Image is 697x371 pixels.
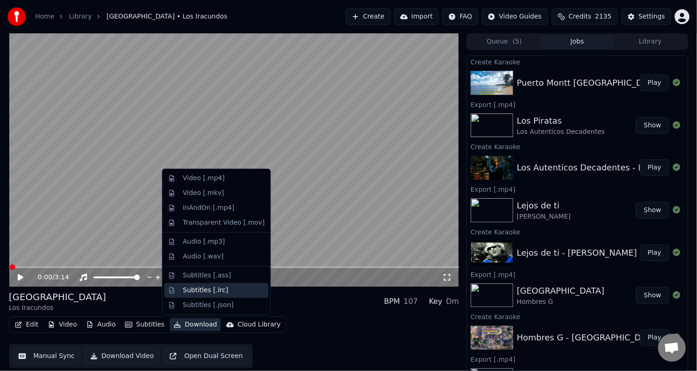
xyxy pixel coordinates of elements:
img: youka [7,7,26,26]
div: Create Karaoke [467,56,688,67]
div: Los Iracundos [9,303,106,313]
div: Puerto Montt [GEOGRAPHIC_DATA] [517,76,661,89]
button: Subtitles [121,318,168,331]
div: 107 [404,296,418,307]
button: Play [640,75,669,91]
div: InAndOn [.mp4] [183,203,235,213]
div: / [38,273,60,282]
div: Audio [.wav] [183,252,224,261]
button: Download [170,318,221,331]
button: Jobs [541,35,614,49]
nav: breadcrumb [35,12,227,21]
div: Cloud Library [237,320,280,329]
div: Export [.mp4] [467,99,688,110]
button: Play [640,159,669,176]
div: BPM [384,296,400,307]
span: 2135 [595,12,612,21]
div: Lejos de ti - [PERSON_NAME] [517,246,637,259]
div: Dm [446,296,459,307]
button: Open Dual Screen [163,348,249,365]
button: Create [346,8,391,25]
button: Queue [468,35,541,49]
div: Create Karaoke [467,226,688,237]
div: Transparent Video [.mov] [183,218,265,227]
div: Video [.mp4] [183,174,224,183]
button: Download Video [84,348,160,365]
div: Key [429,296,442,307]
div: Subtitles [.ass] [183,271,231,280]
button: Show [636,117,669,134]
button: Show [636,202,669,219]
span: Credits [569,12,591,21]
button: Library [614,35,687,49]
div: Video [.mkv] [183,189,224,198]
div: Create Karaoke [467,311,688,322]
div: Lejos de ti [517,199,571,212]
div: Audio [.mp3] [183,237,225,246]
div: Los Autenticos Decadentes - Los Piratas [517,161,684,174]
button: Video Guides [482,8,548,25]
div: [PERSON_NAME] [517,212,571,221]
button: Settings [622,8,671,25]
a: Library [69,12,92,21]
div: [GEOGRAPHIC_DATA] [9,290,106,303]
div: Subtitles [.json] [183,301,234,310]
div: Los Piratas [517,114,605,127]
div: Create Karaoke [467,141,688,152]
div: Subtitles [.lrc] [183,286,228,295]
button: Audio [82,318,119,331]
div: Export [.mp4] [467,183,688,195]
div: Settings [639,12,665,21]
a: Open chat [658,334,686,362]
span: 3:14 [55,273,69,282]
div: Export [.mp4] [467,353,688,365]
div: Export [.mp4] [467,269,688,280]
div: Hombres G [517,297,604,307]
button: Show [636,287,669,304]
button: Play [640,329,669,346]
div: Los Autenticos Decadentes [517,127,605,137]
div: Hombres G - [GEOGRAPHIC_DATA] [517,331,660,344]
span: 0:00 [38,273,52,282]
button: Video [44,318,81,331]
span: [GEOGRAPHIC_DATA] • Los Iracundos [106,12,227,21]
button: Credits2135 [552,8,618,25]
div: [GEOGRAPHIC_DATA] [517,284,604,297]
span: ( 5 ) [513,37,522,46]
a: Home [35,12,54,21]
button: Manual Sync [12,348,81,365]
button: Play [640,245,669,261]
button: Import [394,8,439,25]
button: Edit [11,318,42,331]
button: FAQ [442,8,478,25]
